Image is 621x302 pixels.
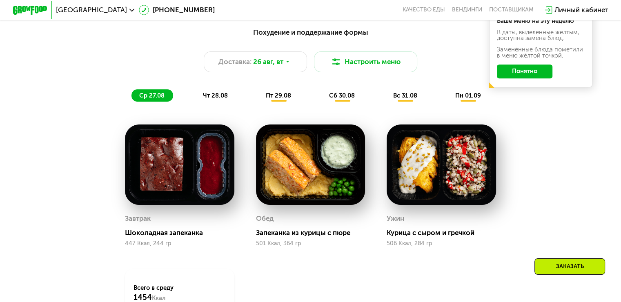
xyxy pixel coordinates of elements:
div: 506 Ккал, 284 гр [387,240,496,247]
div: Обед [256,212,274,225]
div: Запеканка из курицы с пюре [256,229,372,237]
span: чт 28.08 [203,92,227,99]
span: 26 авг, вт [253,57,283,67]
div: Шоколадная запеканка [125,229,241,237]
span: пт 29.08 [266,92,291,99]
a: [PHONE_NUMBER] [139,5,215,15]
span: ср 27.08 [139,92,165,99]
div: Ваше меню на эту неделю [497,18,585,24]
div: Заказать [534,258,605,275]
div: Заменённые блюда пометили в меню жёлтой точкой. [497,47,585,59]
div: Курица с сыром и гречкой [387,229,503,237]
div: 447 Ккал, 244 гр [125,240,234,247]
a: Вендинги [452,7,482,13]
div: В даты, выделенные желтым, доступна замена блюд. [497,29,585,42]
div: Завтрак [125,212,151,225]
span: [GEOGRAPHIC_DATA] [56,7,127,13]
span: 1454 [134,293,152,302]
div: Похудение и поддержание формы [55,27,566,38]
div: 501 Ккал, 364 гр [256,240,365,247]
span: Ккал [152,294,165,302]
button: Понятно [497,64,552,78]
span: Доставка: [218,57,252,67]
span: сб 30.08 [329,92,355,99]
button: Настроить меню [314,51,418,72]
div: Личный кабинет [554,5,608,15]
div: поставщикам [489,7,534,13]
a: Качество еды [403,7,445,13]
div: Ужин [387,212,404,225]
span: пн 01.09 [455,92,481,99]
span: вс 31.08 [393,92,417,99]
